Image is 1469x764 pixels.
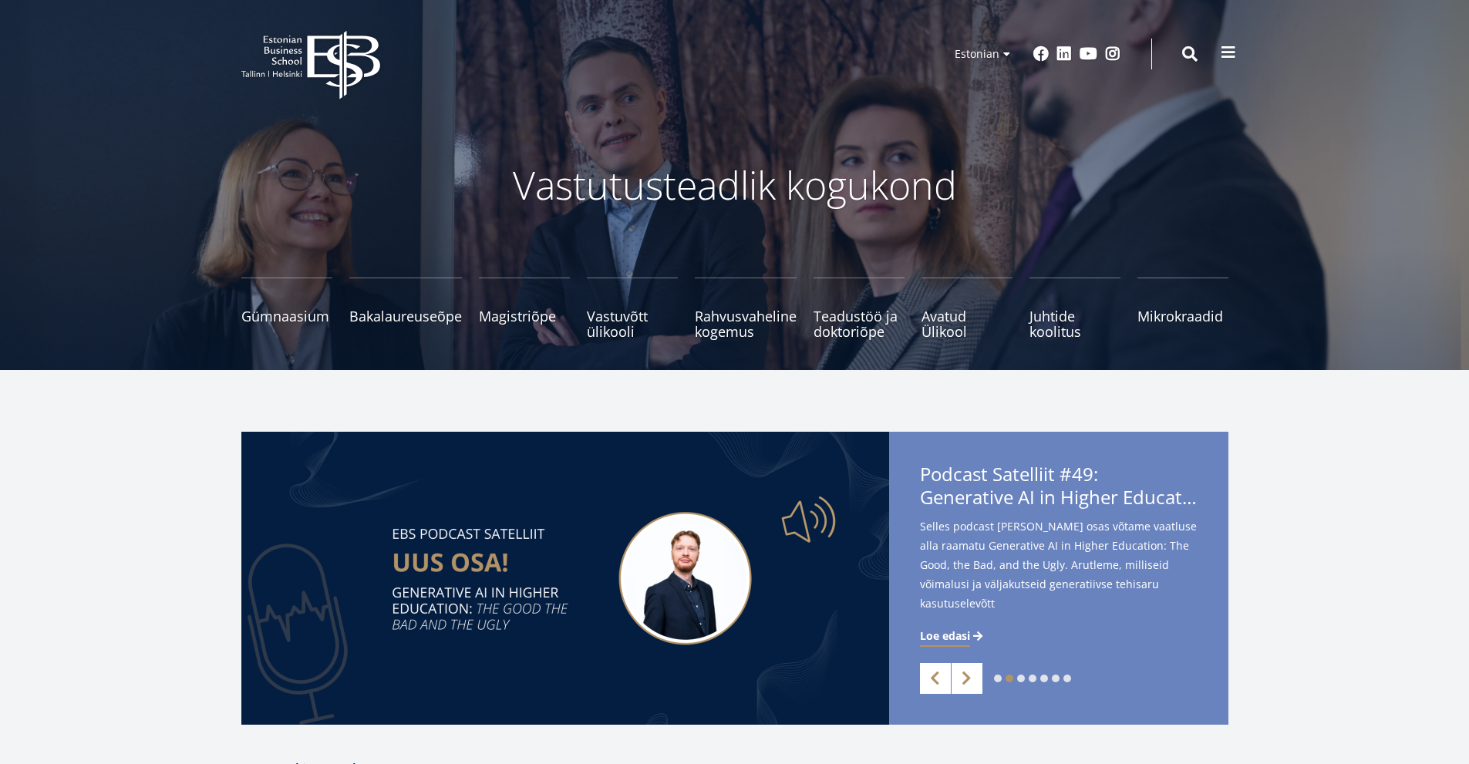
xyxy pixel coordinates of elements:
[1105,46,1120,62] a: Instagram
[349,308,462,324] span: Bakalaureuseõpe
[1029,308,1120,339] span: Juhtide koolitus
[1137,308,1228,324] span: Mikrokraadid
[920,517,1198,638] span: Selles podcast [PERSON_NAME] osas võtame vaatluse alla raamatu Generative AI in Higher Education:...
[920,628,986,644] a: Loe edasi
[814,308,905,339] span: Teadustöö ja doktoriõpe
[349,278,462,339] a: Bakalaureuseõpe
[1029,278,1120,339] a: Juhtide koolitus
[587,308,678,339] span: Vastuvõtt ülikooli
[587,278,678,339] a: Vastuvõtt ülikooli
[1040,675,1048,682] a: 5
[1137,278,1228,339] a: Mikrokraadid
[1063,675,1071,682] a: 7
[241,308,332,324] span: Gümnaasium
[920,463,1198,513] span: Podcast Satelliit #49:
[921,308,1012,339] span: Avatud Ülikool
[241,278,332,339] a: Gümnaasium
[921,278,1012,339] a: Avatud Ülikool
[479,308,570,324] span: Magistriõpe
[1029,675,1036,682] a: 4
[1033,46,1049,62] a: Facebook
[994,675,1002,682] a: 1
[814,278,905,339] a: Teadustöö ja doktoriõpe
[920,486,1198,509] span: Generative AI in Higher Education: The Good, the Bad, and the Ugly
[241,432,889,725] img: satelliit 49
[1056,46,1072,62] a: Linkedin
[1080,46,1097,62] a: Youtube
[952,663,982,694] a: Next
[1017,675,1025,682] a: 3
[920,663,951,694] a: Previous
[326,162,1144,208] p: Vastutusteadlik kogukond
[695,308,797,339] span: Rahvusvaheline kogemus
[479,278,570,339] a: Magistriõpe
[1052,675,1060,682] a: 6
[920,628,970,644] span: Loe edasi
[695,278,797,339] a: Rahvusvaheline kogemus
[1006,675,1013,682] a: 2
